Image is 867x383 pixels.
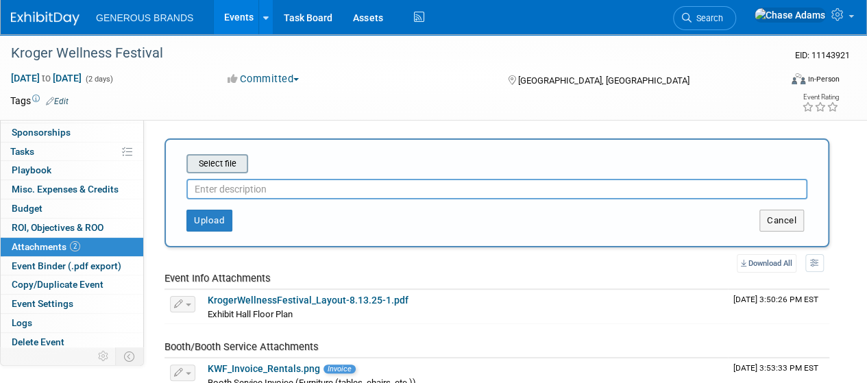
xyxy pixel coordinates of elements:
span: Search [692,13,723,23]
span: [GEOGRAPHIC_DATA], [GEOGRAPHIC_DATA] [517,75,689,86]
div: Event Format [718,71,840,92]
span: Budget [12,203,42,214]
span: Event ID: 11143921 [795,50,850,60]
a: Copy/Duplicate Event [1,275,143,294]
span: Exhibit Hall Floor Plan [208,309,293,319]
a: Misc. Expenses & Credits [1,180,143,199]
span: Event Binder (.pdf export) [12,260,121,271]
span: Invoice [323,365,356,373]
button: Committed [223,72,304,86]
a: Budget [1,199,143,218]
a: Logs [1,314,143,332]
div: In-Person [807,74,840,84]
span: Event Settings [12,298,73,309]
span: 2 [70,241,80,251]
a: ROI, Objectives & ROO [1,219,143,237]
span: Booth/Booth Service Attachments [164,341,319,353]
span: Logs [12,317,32,328]
td: Upload Timestamp [728,290,829,324]
img: ExhibitDay [11,12,80,25]
span: Misc. Expenses & Credits [12,184,119,195]
img: Chase Adams [754,8,826,23]
input: Enter description [186,179,807,199]
td: Personalize Event Tab Strip [92,347,116,365]
span: to [40,73,53,84]
a: Event Settings [1,295,143,313]
div: Event Rating [802,94,839,101]
a: Attachments2 [1,238,143,256]
a: Download All [737,254,796,273]
a: Playbook [1,161,143,180]
span: Event Info Attachments [164,272,271,284]
button: Upload [186,210,232,232]
a: Sponsorships [1,123,143,142]
a: Edit [46,97,69,106]
button: Cancel [759,210,804,232]
a: Tasks [1,143,143,161]
a: KWF_Invoice_Rentals.png [208,363,320,374]
span: Delete Event [12,336,64,347]
td: Tags [10,94,69,108]
span: [DATE] [DATE] [10,72,82,84]
div: Kroger Wellness Festival [6,41,769,66]
span: Upload Timestamp [733,295,818,304]
a: Delete Event [1,333,143,351]
span: (2 days) [84,75,113,84]
span: Playbook [12,164,51,175]
td: Toggle Event Tabs [116,347,144,365]
img: Format-Inperson.png [792,73,805,84]
span: Upload Timestamp [733,363,818,373]
span: Attachments [12,241,80,252]
span: Tasks [10,146,34,157]
a: Event Binder (.pdf export) [1,257,143,275]
span: Sponsorships [12,127,71,138]
a: KrogerWellnessFestival_Layout-8.13.25-1.pdf [208,295,408,306]
span: ROI, Objectives & ROO [12,222,103,233]
span: Copy/Duplicate Event [12,279,103,290]
a: Search [673,6,736,30]
span: GENEROUS BRANDS [96,12,193,23]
